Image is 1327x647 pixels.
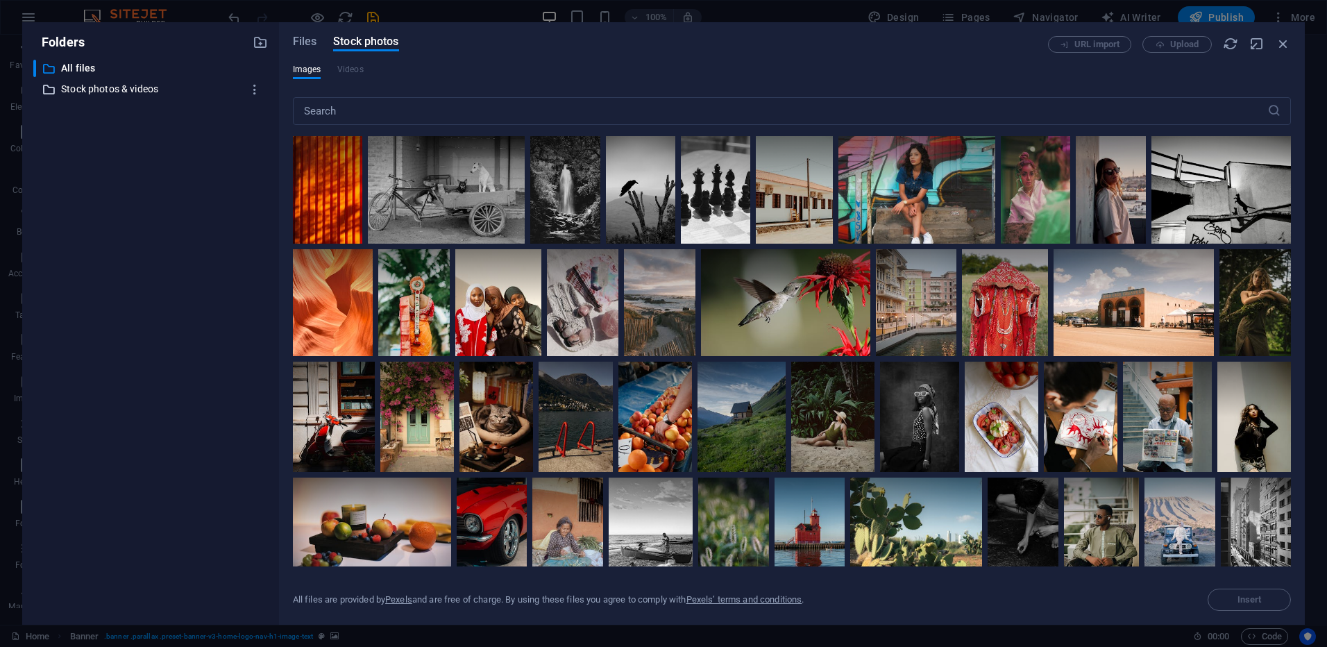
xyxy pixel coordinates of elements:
i: Reload [1223,36,1238,51]
button: 1 [32,555,49,558]
button: 3 [32,588,49,591]
i: Create new folder [253,35,268,50]
span: Files [293,33,317,50]
p: All files [61,60,242,76]
i: Minimize [1249,36,1265,51]
a: Pexels’ terms and conditions [686,594,802,605]
i: Close [1276,36,1291,51]
div: Stock photos & videos [33,81,268,98]
a: Pexels [385,594,412,605]
span: This file type is not supported by this element [337,61,364,78]
p: Folders [33,33,85,51]
div: All files are provided by and are free of charge. By using these files you agree to comply with . [293,594,804,606]
button: 2 [32,571,49,575]
span: Select a file first [1208,589,1291,611]
span: Images [293,61,321,78]
div: ​ [33,60,36,77]
p: Stock photos & videos [61,81,242,97]
span: Stock photos [333,33,398,50]
input: Search [293,97,1267,125]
